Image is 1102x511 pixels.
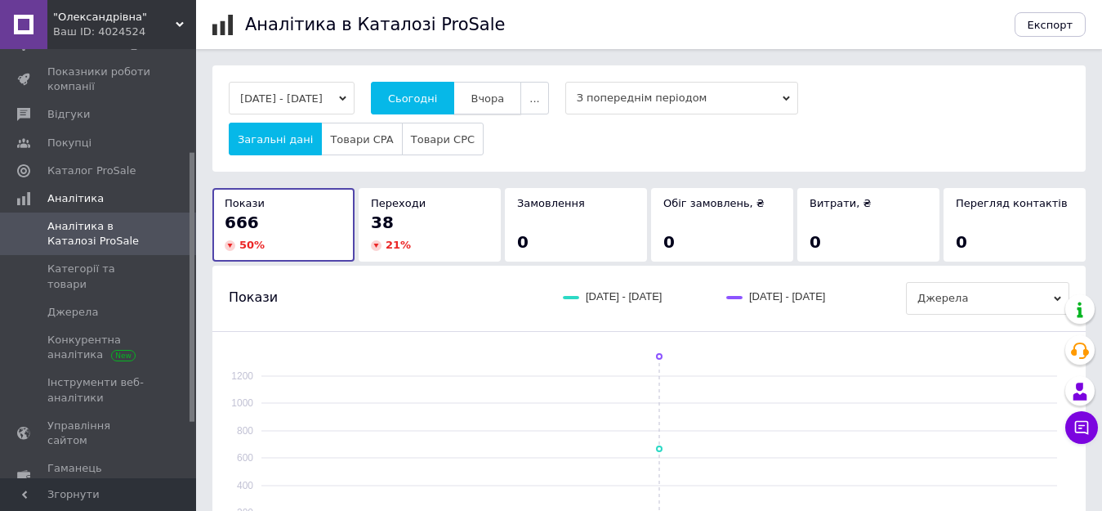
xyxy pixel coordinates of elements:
[471,92,504,105] span: Вчора
[371,197,426,209] span: Переходи
[47,333,151,362] span: Конкурентна аналітика
[47,107,90,122] span: Відгуки
[231,370,253,382] text: 1200
[53,10,176,25] span: "Олександрівна"
[529,92,539,105] span: ...
[386,239,411,251] span: 21 %
[47,461,151,491] span: Гаманець компанії
[237,425,253,437] text: 800
[47,305,98,320] span: Джерела
[663,232,675,252] span: 0
[517,232,529,252] span: 0
[517,197,585,209] span: Замовлення
[229,289,278,307] span: Покази
[53,25,196,39] div: Ваш ID: 4024524
[231,397,253,409] text: 1000
[239,239,265,251] span: 50 %
[411,133,475,146] span: Товари CPC
[47,375,151,405] span: Інструменти веб-аналітики
[47,262,151,291] span: Категорії та товари
[238,133,313,146] span: Загальні дані
[520,82,548,114] button: ...
[245,15,505,34] h1: Аналітика в Каталозі ProSale
[1028,19,1073,31] span: Експорт
[47,219,151,249] span: Аналітика в Каталозі ProSale
[810,197,872,209] span: Витрати, ₴
[956,232,967,252] span: 0
[47,65,151,94] span: Показники роботи компанії
[225,213,259,232] span: 666
[1015,12,1086,37] button: Експорт
[229,123,322,155] button: Загальні дані
[453,82,521,114] button: Вчора
[1065,411,1098,444] button: Чат з покупцем
[47,419,151,448] span: Управління сайтом
[47,164,136,178] span: Каталог ProSale
[402,123,484,155] button: Товари CPC
[47,136,91,150] span: Покупці
[47,191,104,206] span: Аналітика
[565,82,798,114] span: З попереднім періодом
[371,213,394,232] span: 38
[371,82,455,114] button: Сьогодні
[237,452,253,464] text: 600
[330,133,393,146] span: Товари CPA
[237,480,253,491] text: 400
[956,197,1068,209] span: Перегляд контактів
[906,282,1069,315] span: Джерела
[321,123,402,155] button: Товари CPA
[663,197,765,209] span: Обіг замовлень, ₴
[388,92,438,105] span: Сьогодні
[225,197,265,209] span: Покази
[229,82,355,114] button: [DATE] - [DATE]
[810,232,821,252] span: 0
